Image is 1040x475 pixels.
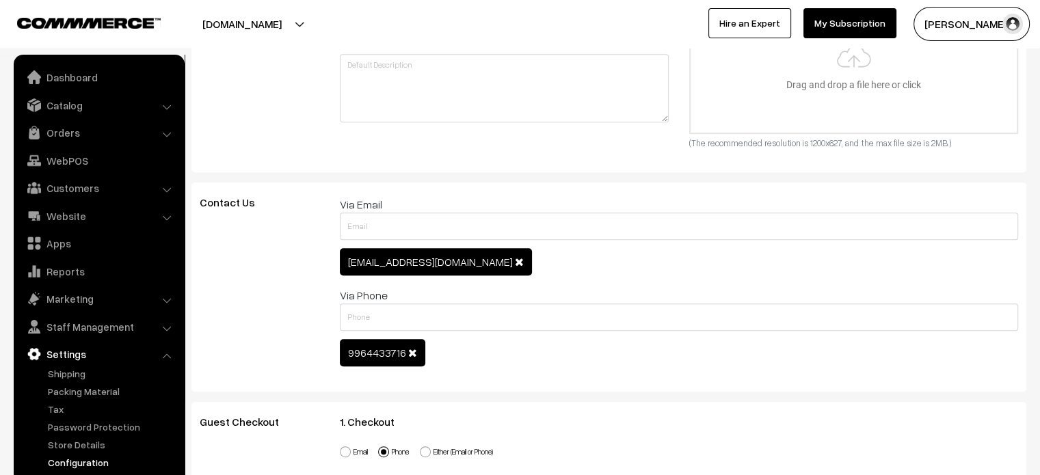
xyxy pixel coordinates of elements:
[689,137,951,148] small: (The recommended resolution is 1200x627, and the max file size is 2MB.)
[155,7,330,41] button: [DOMAIN_NAME]
[803,8,896,38] a: My Subscription
[200,195,271,209] span: Contact Us
[44,366,180,381] a: Shipping
[17,231,180,256] a: Apps
[914,7,1030,41] button: [PERSON_NAME]
[17,14,137,30] a: COMMMERCE
[17,286,180,311] a: Marketing
[420,446,493,458] label: Either (Email or Phone)
[340,446,368,458] label: Email
[44,455,180,470] a: Configuration
[44,402,180,416] a: Tax
[17,120,180,145] a: Orders
[44,384,180,398] a: Packing Material
[708,8,791,38] a: Hire an Expert
[340,415,411,429] span: 1. Checkout
[17,259,180,284] a: Reports
[348,346,406,359] span: 9964433716
[340,213,1019,240] input: Email
[17,18,161,28] img: COMMMERCE
[200,415,295,429] span: Guest Checkout
[348,255,513,269] span: [EMAIL_ADDRESS][DOMAIN_NAME]
[340,288,388,302] span: Via Phone
[44,420,180,434] a: Password Protection
[17,93,180,118] a: Catalog
[17,314,180,339] a: Staff Management
[44,437,180,452] a: Store Details
[1002,14,1023,34] img: user
[17,148,180,173] a: WebPOS
[17,342,180,366] a: Settings
[17,65,180,90] a: Dashboard
[17,176,180,200] a: Customers
[340,303,1019,331] input: Phone
[340,198,382,211] span: Via Email
[17,204,180,228] a: Website
[378,446,410,458] label: Phone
